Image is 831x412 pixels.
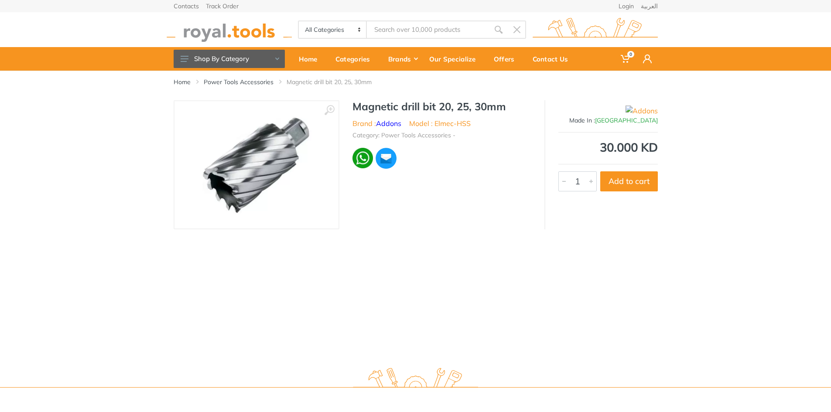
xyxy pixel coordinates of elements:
[527,50,580,68] div: Contact Us
[382,50,423,68] div: Brands
[595,116,658,124] span: [GEOGRAPHIC_DATA]
[527,47,580,71] a: Contact Us
[488,47,527,71] a: Offers
[293,50,329,68] div: Home
[619,3,634,9] a: Login
[352,131,455,140] li: Category: Power Tools Accessories -
[626,106,658,116] img: Addons
[352,118,401,129] li: Brand :
[352,148,373,168] img: wa.webp
[329,47,382,71] a: Categories
[174,78,191,86] a: Home
[558,116,658,125] div: Made In :
[423,47,488,71] a: Our Specialize
[329,50,382,68] div: Categories
[409,118,471,129] li: Model : Elmec-HSS
[204,78,274,86] a: Power Tools Accessories
[167,18,292,42] img: royal.tools Logo
[174,50,285,68] button: Shop By Category
[352,100,531,113] h1: Magnetic drill bit 20, 25, 30mm
[600,171,658,191] button: Add to cart
[627,51,634,58] span: 0
[615,47,637,71] a: 0
[488,50,527,68] div: Offers
[174,3,199,9] a: Contacts
[376,119,401,128] a: Addons
[174,78,658,86] nav: breadcrumb
[641,3,658,9] a: العربية
[287,78,385,86] li: Magnetic drill bit 20, 25, 30mm
[202,110,311,220] img: Royal Tools - Magnetic drill bit 20, 25, 30mm
[367,20,489,39] input: Site search
[293,47,329,71] a: Home
[375,147,397,170] img: ma.webp
[533,18,658,42] img: royal.tools Logo
[206,3,239,9] a: Track Order
[353,368,478,392] img: royal.tools Logo
[423,50,488,68] div: Our Specialize
[299,21,367,38] select: Category
[558,141,658,153] div: 30.000 KD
